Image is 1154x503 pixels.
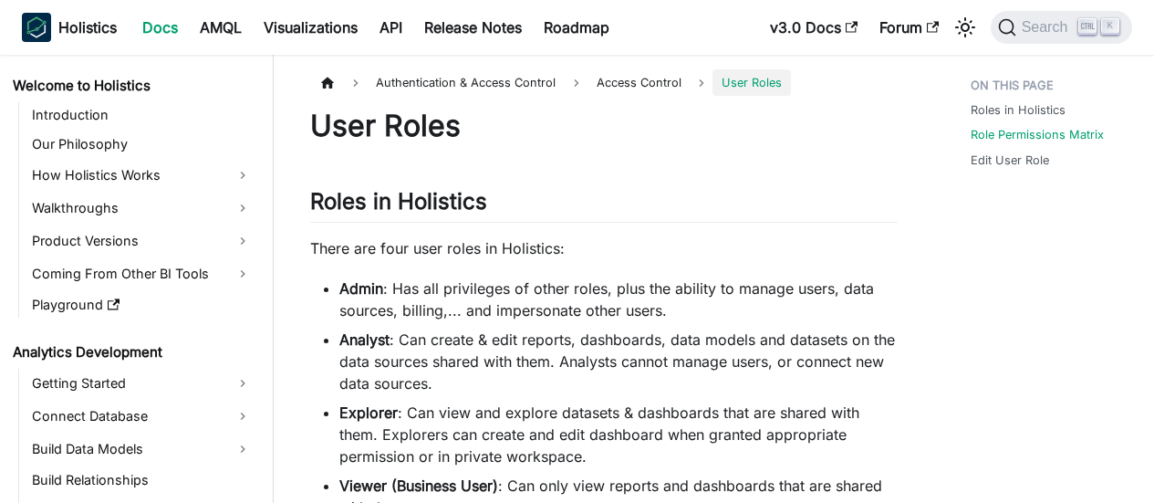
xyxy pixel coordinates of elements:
h1: User Roles [310,108,898,144]
strong: Analyst [339,330,390,349]
a: Build Relationships [26,467,257,493]
a: Our Philosophy [26,131,257,157]
a: Roadmap [533,13,620,42]
a: Playground [26,292,257,318]
a: Build Data Models [26,435,257,464]
span: Access Control [597,76,681,89]
a: Welcome to Holistics [7,73,257,99]
strong: Viewer (Business User) [339,477,498,495]
p: There are four user roles in Holistics: [310,237,898,259]
kbd: K [1101,18,1119,35]
a: Release Notes [413,13,533,42]
a: Product Versions [26,226,257,256]
a: Analytics Development [7,340,257,365]
a: AMQL [189,13,253,42]
nav: Breadcrumbs [310,69,898,96]
a: Walkthroughs [26,194,257,223]
b: Holistics [58,16,117,38]
a: v3.0 Docs [759,13,868,42]
span: Authentication & Access Control [367,69,565,96]
a: Visualizations [253,13,369,42]
a: Access Control [587,69,691,96]
h2: Roles in Holistics [310,188,898,223]
a: Coming From Other BI Tools [26,259,257,288]
span: Search [1016,19,1079,36]
strong: Admin [339,279,383,298]
a: Edit User Role [971,152,1049,169]
button: Search (Ctrl+K) [991,11,1132,44]
span: User Roles [712,69,791,96]
a: Role Permissions Matrix [971,126,1104,143]
a: Home page [310,69,345,96]
button: Switch between dark and light mode (currently light mode) [951,13,980,42]
a: Roles in Holistics [971,101,1066,119]
li: : Has all privileges of other roles, plus the ability to manage users, data sources, billing,... ... [339,278,898,321]
a: HolisticsHolistics [22,13,117,42]
img: Holistics [22,13,51,42]
strong: Explorer [339,403,398,422]
a: Docs [131,13,189,42]
li: : Can view and explore datasets & dashboards that are shared with them. Explorers can create and ... [339,402,898,467]
a: How Holistics Works [26,161,257,190]
a: Forum [868,13,950,42]
a: Introduction [26,102,257,128]
a: API [369,13,413,42]
a: Getting Started [26,369,257,398]
a: Connect Database [26,402,257,431]
li: : Can create & edit reports, dashboards, data models and datasets on the data sources shared with... [339,329,898,394]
